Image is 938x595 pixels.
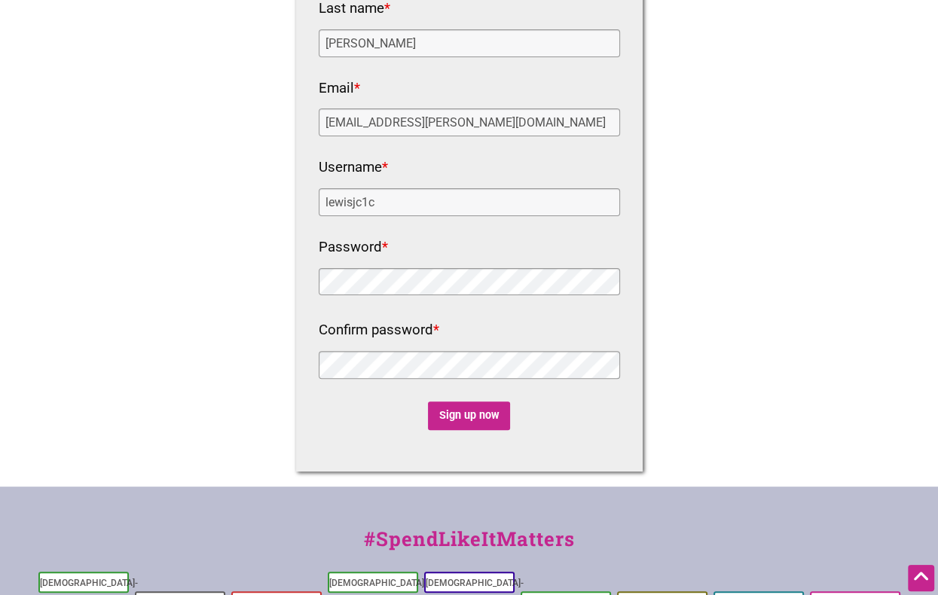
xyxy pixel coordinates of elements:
[319,76,360,102] label: Email
[319,235,388,261] label: Password
[319,318,439,343] label: Confirm password
[319,155,388,181] label: Username
[908,565,934,591] div: Scroll Back to Top
[428,401,510,431] input: Sign up now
